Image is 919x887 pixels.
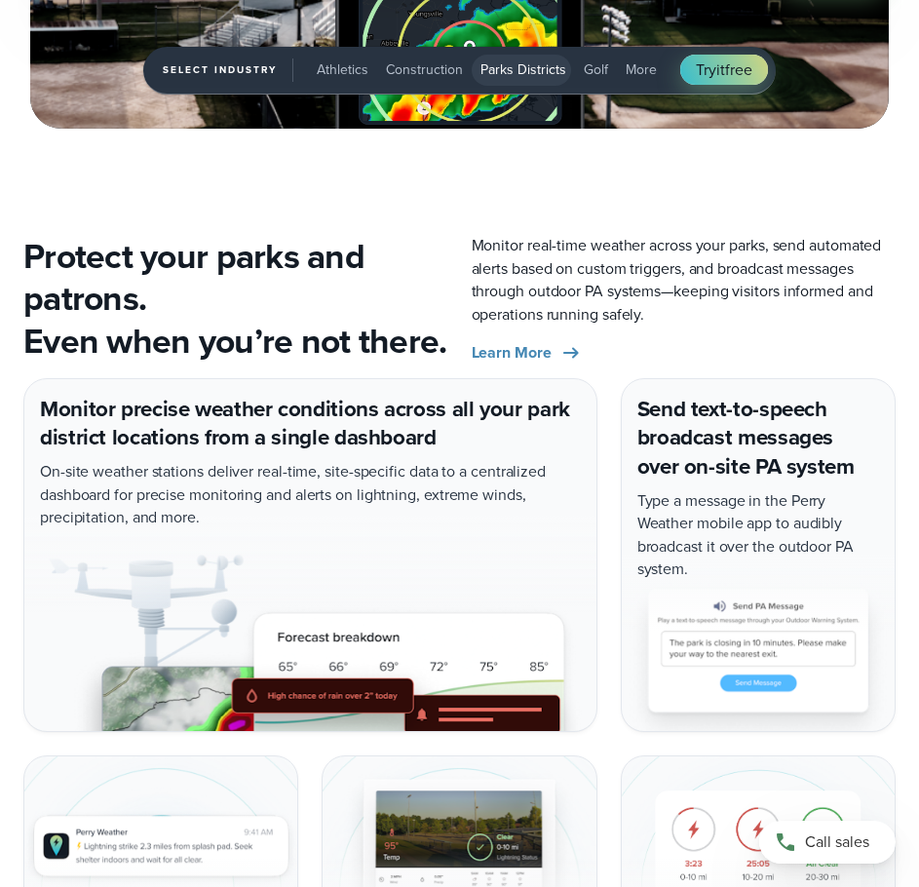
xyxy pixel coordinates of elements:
span: Construction [386,60,463,81]
a: Learn More [472,341,583,365]
span: Select Industry [163,58,293,82]
button: Golf [576,55,616,86]
button: More [618,55,665,86]
p: Monitor real-time weather across your parks, send automated alerts based on custom triggers, and ... [472,234,897,326]
h2: Protect your parks and patrons. Even when you’re not there. [23,236,448,363]
button: Athletics [309,55,376,86]
a: Call sales [759,821,896,864]
span: it [716,58,725,81]
button: Construction [378,55,471,86]
span: Call sales [805,830,869,853]
span: Try free [696,58,751,81]
span: Parks Districts [480,60,566,81]
span: Golf [584,60,608,81]
a: Tryitfree [680,55,767,85]
span: Athletics [317,60,368,81]
button: Parks Districts [473,55,574,86]
span: Learn More [472,341,552,364]
span: More [626,60,657,81]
